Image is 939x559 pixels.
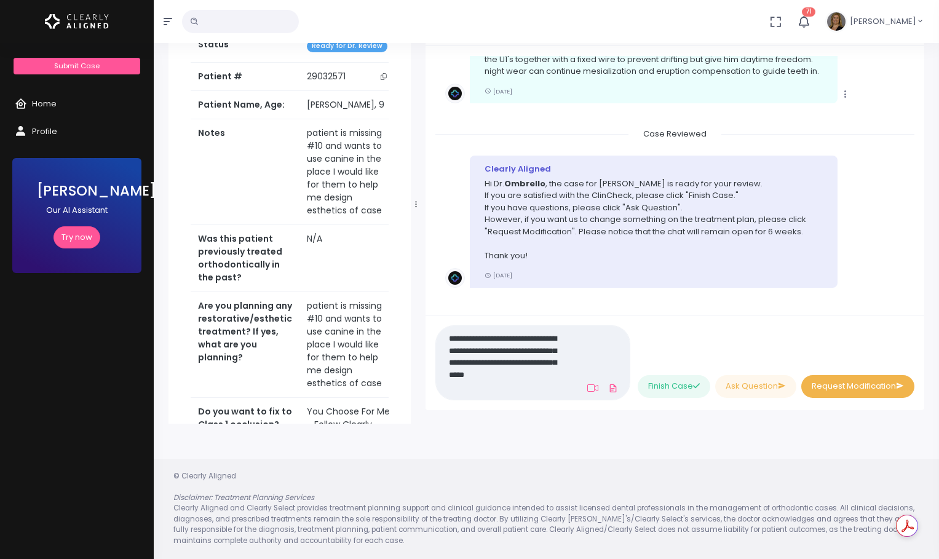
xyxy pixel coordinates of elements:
[14,58,140,74] a: Submit Case
[191,225,299,292] th: Was this patient previously treated orthodontically in the past?
[32,98,57,109] span: Home
[485,271,512,279] small: [DATE]
[191,62,299,91] th: Patient #
[825,10,847,33] img: Header Avatar
[299,292,400,398] td: patient is missing #10 and wants to use canine in the place I would like for them to help me desi...
[802,7,815,17] span: 71
[45,9,109,34] img: Logo Horizontal
[299,119,400,225] td: patient is missing #10 and wants to use canine in the place I would like for them to help me desi...
[435,56,914,303] div: scrollable content
[191,292,299,398] th: Are you planning any restorative/esthetic treatment? If yes, what are you planning?
[299,91,400,119] td: [PERSON_NAME], 9
[801,375,914,398] button: Request Modification
[485,178,823,262] p: Hi Dr. , the case for [PERSON_NAME] is ready for your review. If you are satisfied with the ClinC...
[37,204,117,216] p: Our AI Assistant
[54,61,100,71] span: Submit Case
[53,226,100,249] a: Try now
[299,398,400,465] td: You Choose For Me - Follow Clearly Aligned Recommendations
[37,183,117,199] h3: [PERSON_NAME]
[638,375,710,398] button: Finish Case
[585,383,601,393] a: Add Loom Video
[161,471,932,547] div: © Clearly Aligned Clearly Aligned and Clearly Select provides treatment planning support and clin...
[191,31,299,62] th: Status
[850,15,916,28] span: [PERSON_NAME]
[32,125,57,137] span: Profile
[173,493,314,502] em: Disclaimer: Treatment Planning Services
[485,87,512,95] small: [DATE]
[504,178,545,189] b: Ombrello
[485,41,823,77] p: 5 day cycle is fine with good coop then move to night wear . may want to just tack the U1's toget...
[628,124,721,143] span: Case Reviewed
[299,225,400,292] td: N/A
[485,163,823,175] div: Clearly Aligned
[191,398,299,465] th: Do you want to fix to Class 1 occlusion?
[299,63,400,91] td: 29032571
[606,377,620,399] a: Add Files
[307,41,387,52] span: Ready for Dr. Review
[715,375,796,398] button: Ask Question
[191,119,299,225] th: Notes
[191,91,299,119] th: Patient Name, Age:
